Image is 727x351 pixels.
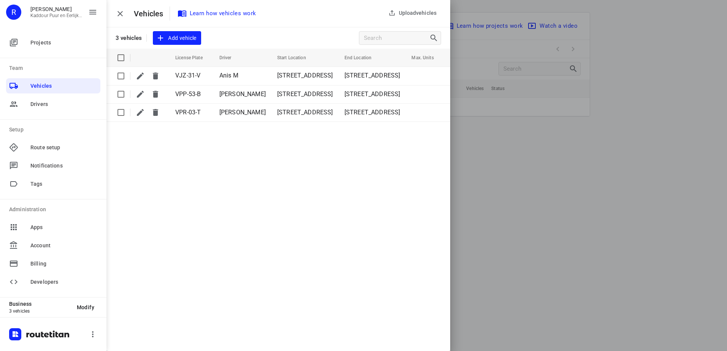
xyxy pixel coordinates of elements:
[9,301,71,307] p: Business
[30,223,97,231] span: Apps
[30,242,97,250] span: Account
[30,278,97,286] span: Developers
[175,53,211,62] span: License Plate
[30,162,97,170] span: Notifications
[277,72,333,79] span: Eemmeerlaan 9, 1382 KA Weesp, Netherlands
[30,100,97,108] span: Drivers
[133,87,148,102] button: Edit
[30,13,82,18] p: Kaddour Puur en Eerlijk Vlees B.V.
[6,5,21,20] div: R
[175,109,201,116] span: VPR-03-T
[364,32,429,44] input: Search vehicles
[175,72,200,79] span: VJZ-31-V
[133,105,148,120] button: Edit
[77,304,94,310] span: Modify
[388,9,437,17] span: Upload vehicles
[30,180,97,188] span: Tags
[429,33,441,43] div: Search
[30,260,97,268] span: Billing
[133,68,148,84] button: Edit
[219,90,266,98] span: Jeffrey E
[9,126,100,134] p: Setup
[277,109,333,116] span: [STREET_ADDRESS]
[219,53,240,62] span: Driver
[176,6,259,20] a: Learn how vehicles work
[148,87,163,102] span: Delete
[344,90,400,98] span: Eemmeerlaan 9, 1382 KA Weesp, Netherlands
[277,53,314,62] span: Start Location
[157,33,196,43] span: Add vehicle
[153,31,201,45] button: Add vehicle
[116,35,142,41] p: 3 vehicles
[148,105,163,120] span: Delete
[30,39,97,47] span: Projects
[30,144,97,152] span: Route setup
[148,68,163,84] span: Delete
[134,8,170,19] p: Vehicles
[344,72,400,79] span: Eemmeerlaan 9, 1382 KA Weesp, Netherlands
[9,64,100,72] p: Team
[411,53,442,62] span: Max. Units
[30,6,82,12] p: Rachid Kaddour
[344,109,400,116] span: Eemmeerlaan 9, 1382 KA Weesp, Netherlands
[277,90,333,98] span: Eemmeerlaan 9, 1382 KA Weesp, Netherlands
[9,308,71,314] p: 3 vehicles
[219,109,266,116] span: Anwar k.
[175,90,201,98] span: VPP-53-B
[385,6,441,20] button: Uploadvehicles
[30,82,97,90] span: Vehicles
[344,53,380,62] span: End Location
[9,206,100,213] p: Administration
[179,8,256,18] span: Learn how vehicles work
[219,72,238,79] span: Anis M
